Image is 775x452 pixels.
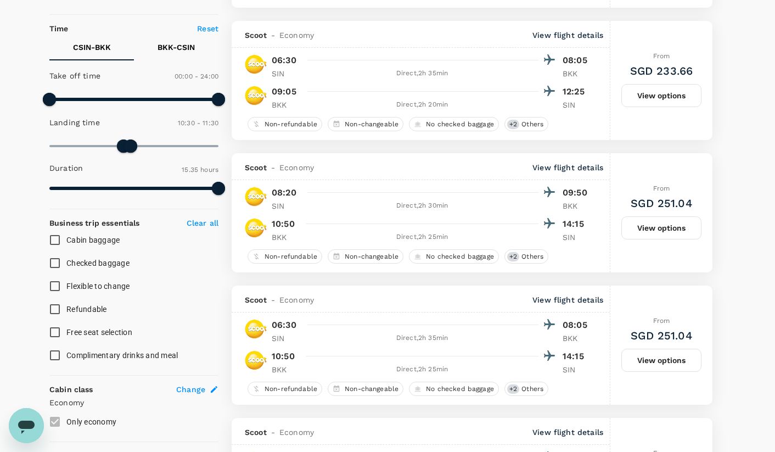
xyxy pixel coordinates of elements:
span: Economy [279,162,314,173]
p: BKK [272,99,299,110]
p: BKK [563,333,590,344]
p: View flight details [532,427,603,438]
p: 08:05 [563,54,590,67]
button: View options [621,84,701,107]
div: +2Others [504,249,548,264]
span: - [267,162,279,173]
img: TR [245,53,267,75]
img: TR [245,217,267,239]
span: Scoot [245,30,267,41]
span: - [267,427,279,438]
span: Flexible to change [66,282,130,291]
span: Free seat selection [66,328,132,337]
div: Non-changeable [328,117,403,131]
p: BKK [563,200,590,211]
span: Non-refundable [260,252,322,261]
div: Direct , 2h 35min [306,333,538,344]
p: 06:30 [272,54,296,67]
span: Economy [279,30,314,41]
span: Non-changeable [340,120,403,129]
p: 09:50 [563,186,590,199]
p: SIN [563,364,590,375]
p: SIN [272,68,299,79]
button: View options [621,216,701,239]
span: Checked baggage [66,259,130,267]
span: Non-changeable [340,384,403,394]
span: Scoot [245,162,267,173]
p: SIN [563,99,590,110]
span: Non-refundable [260,384,322,394]
span: Scoot [245,294,267,305]
div: +2Others [504,382,548,396]
h6: SGD 251.04 [631,327,692,344]
span: No checked baggage [422,120,498,129]
div: Non-refundable [248,382,322,396]
span: - [267,294,279,305]
p: Landing time [49,117,100,128]
span: From [653,185,670,192]
p: Clear all [187,217,218,228]
p: Economy [49,397,218,408]
p: View flight details [532,30,603,41]
p: BKK - CSIN [158,42,195,53]
span: Others [517,252,548,261]
p: 06:30 [272,319,296,332]
span: + 2 [507,120,519,129]
span: 00:00 - 24:00 [175,72,218,80]
span: From [653,317,670,325]
h6: SGD 233.66 [630,62,693,80]
span: No checked baggage [422,252,498,261]
span: Scoot [245,427,267,438]
p: Duration [49,163,83,174]
span: 15.35 hours [182,166,218,174]
p: 12:25 [563,85,590,98]
span: Refundable [66,305,107,314]
div: +2Others [504,117,548,131]
p: 10:50 [272,217,295,231]
span: Only economy [66,417,116,426]
p: View flight details [532,162,603,173]
p: BKK [563,68,590,79]
div: Direct , 2h 20min [306,99,538,110]
div: Non-changeable [328,382,403,396]
p: SIN [272,200,299,211]
span: + 2 [507,384,519,394]
p: SIN [272,333,299,344]
div: No checked baggage [409,117,499,131]
span: + 2 [507,252,519,261]
h6: SGD 251.04 [631,194,692,212]
span: Others [517,120,548,129]
div: Direct , 2h 25min [306,232,538,243]
span: Complimentary drinks and meal [66,351,178,360]
span: Others [517,384,548,394]
p: BKK [272,232,299,243]
span: 10:30 - 11:30 [178,119,218,127]
span: Economy [279,294,314,305]
iframe: Button to launch messaging window [9,408,44,443]
img: TR [245,186,267,208]
p: Reset [197,23,218,34]
div: Non-changeable [328,249,403,264]
p: BKK [272,364,299,375]
div: No checked baggage [409,249,499,264]
p: 09:05 [272,85,296,98]
span: Economy [279,427,314,438]
span: No checked baggage [422,384,498,394]
p: Take off time [49,70,100,81]
p: 08:20 [272,186,296,199]
div: Direct , 2h 25min [306,364,538,375]
p: View flight details [532,294,603,305]
div: Direct , 2h 30min [306,200,538,211]
strong: Business trip essentials [49,219,140,227]
div: No checked baggage [409,382,499,396]
span: Cabin baggage [66,236,120,244]
p: 14:15 [563,217,590,231]
p: CSIN - BKK [73,42,111,53]
p: 14:15 [563,350,590,363]
div: Non-refundable [248,249,322,264]
span: From [653,52,670,60]
img: TR [245,349,267,371]
span: - [267,30,279,41]
p: Time [49,23,69,34]
button: View options [621,349,701,372]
